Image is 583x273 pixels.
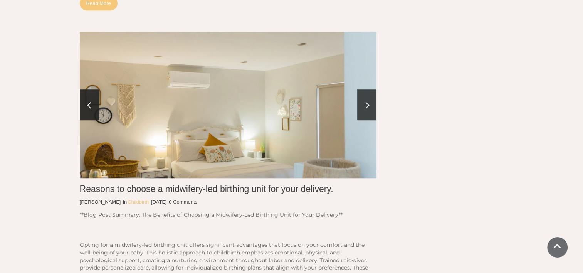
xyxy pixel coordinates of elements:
a: Childbirth [128,199,149,206]
p: [DATE] [151,199,167,206]
span: in [123,199,127,205]
a: Scroll To Top [547,237,568,258]
a: [PERSON_NAME] [80,199,121,206]
a: Reasons to choose a midwifery-led birthing unit for your delivery. [80,184,333,194]
a: Reasons to choose a midwifery-led birthing unit for your delivery. [80,32,376,178]
span: 0 Comments [169,199,197,205]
